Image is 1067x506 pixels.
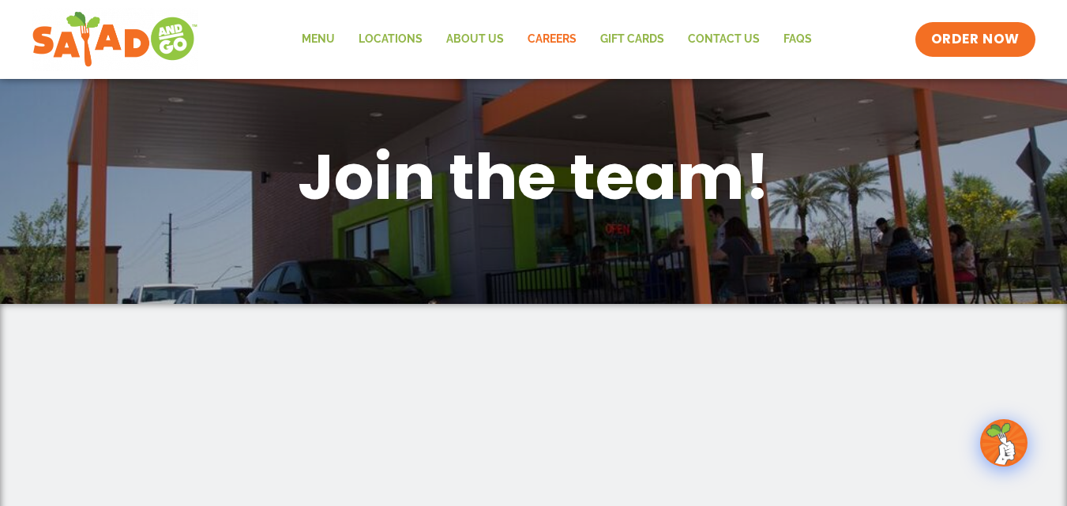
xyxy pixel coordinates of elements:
a: Contact Us [676,21,772,58]
img: new-SAG-logo-768×292 [32,8,198,71]
a: Locations [347,21,434,58]
nav: Menu [290,21,824,58]
a: Menu [290,21,347,58]
a: About Us [434,21,516,58]
img: wpChatIcon [982,421,1026,465]
span: ORDER NOW [931,30,1020,49]
a: FAQs [772,21,824,58]
a: GIFT CARDS [588,21,676,58]
a: Careers [516,21,588,58]
h1: Join the team! [123,136,945,218]
a: ORDER NOW [915,22,1035,57]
